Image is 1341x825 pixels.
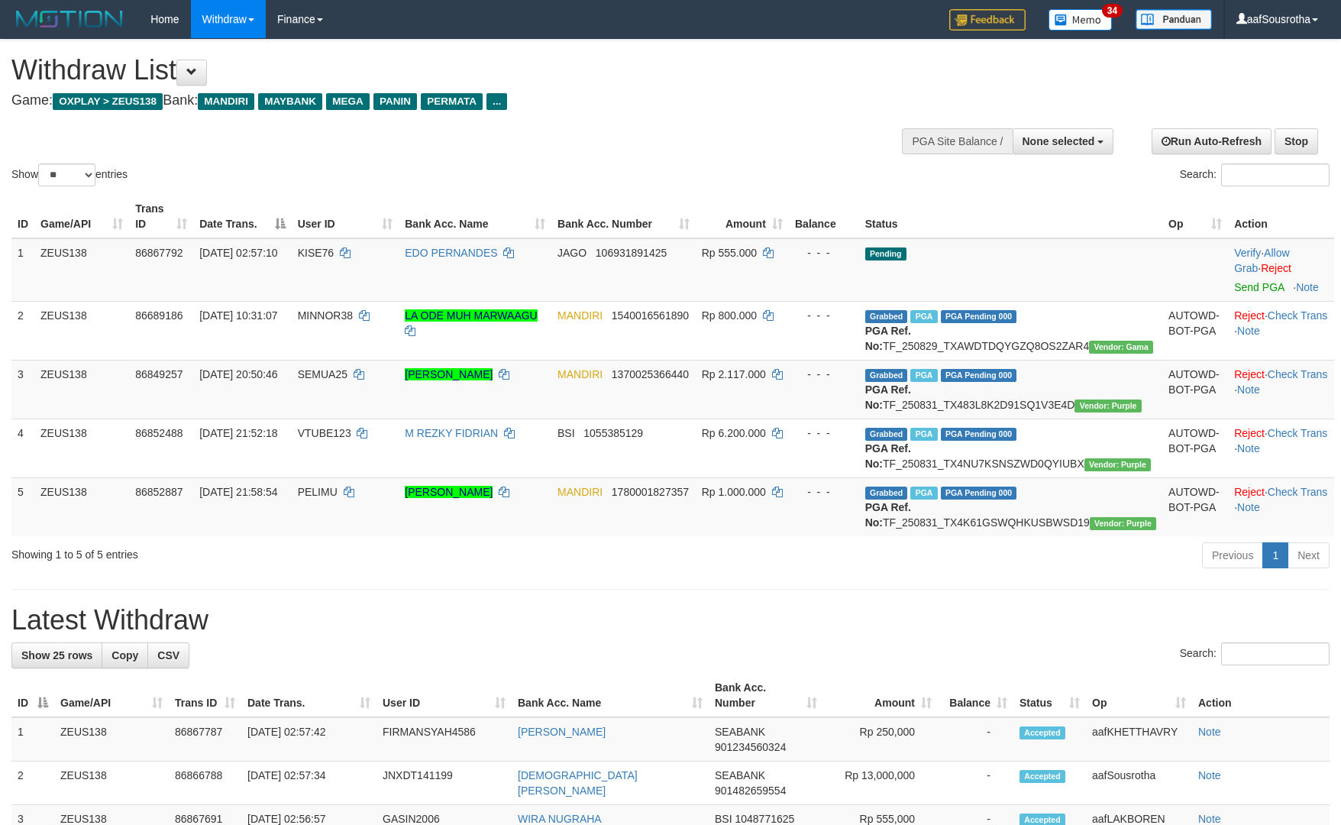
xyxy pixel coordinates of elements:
td: 86866788 [169,762,241,805]
select: Showentries [38,163,95,186]
div: - - - [795,245,853,260]
a: [PERSON_NAME] [405,486,493,498]
a: Reject [1234,368,1265,380]
span: 86867792 [135,247,183,259]
th: Trans ID: activate to sort column ascending [129,195,193,238]
span: PERMATA [421,93,483,110]
th: Balance [789,195,859,238]
td: AUTOWD-BOT-PGA [1162,360,1228,419]
a: WIRA NUGRAHA [518,813,602,825]
span: MAYBANK [258,93,322,110]
span: Copy 1780001827357 to clipboard [612,486,689,498]
td: [DATE] 02:57:42 [241,717,376,762]
h4: Game: Bank: [11,93,879,108]
label: Search: [1180,163,1330,186]
h1: Latest Withdraw [11,605,1330,636]
th: Status [859,195,1162,238]
span: SEABANK [715,726,765,738]
th: Date Trans.: activate to sort column descending [193,195,292,238]
span: [DATE] 02:57:10 [199,247,277,259]
a: Check Trans [1268,486,1328,498]
th: ID: activate to sort column descending [11,674,54,717]
span: VTUBE123 [298,427,351,439]
span: Rp 800.000 [702,309,757,322]
span: [DATE] 20:50:46 [199,368,277,380]
a: Note [1237,325,1260,337]
a: Show 25 rows [11,642,102,668]
td: ZEUS138 [34,301,129,360]
a: Note [1237,501,1260,513]
span: Copy 106931891425 to clipboard [596,247,667,259]
span: [DATE] 21:58:54 [199,486,277,498]
span: 86849257 [135,368,183,380]
th: Bank Acc. Name: activate to sort column ascending [399,195,551,238]
a: Note [1198,769,1221,781]
td: TF_250831_TX483L8K2D91SQ1V3E4D [859,360,1162,419]
span: Vendor URL: https://trx4.1velocity.biz [1084,458,1151,471]
span: Show 25 rows [21,649,92,662]
span: JAGO [557,247,586,259]
div: - - - [795,425,853,441]
th: Status: activate to sort column ascending [1013,674,1086,717]
span: MEGA [326,93,370,110]
span: PGA Pending [941,428,1017,441]
span: PELIMU [298,486,338,498]
span: Vendor URL: https://trx4.1velocity.biz [1090,517,1156,530]
span: Accepted [1019,770,1065,783]
label: Show entries [11,163,128,186]
a: [PERSON_NAME] [405,368,493,380]
td: [DATE] 02:57:34 [241,762,376,805]
td: 3 [11,360,34,419]
td: AUTOWD-BOT-PGA [1162,419,1228,477]
span: MANDIRI [557,368,603,380]
a: Note [1198,813,1221,825]
a: Note [1237,383,1260,396]
span: Grabbed [865,369,908,382]
b: PGA Ref. No: [865,501,911,529]
span: Copy 1048771625 to clipboard [735,813,794,825]
span: Marked by aafsreyleap [910,369,937,382]
span: [DATE] 10:31:07 [199,309,277,322]
th: User ID: activate to sort column ascending [376,674,512,717]
span: Copy 1370025366440 to clipboard [612,368,689,380]
span: Accepted [1019,726,1065,739]
td: ZEUS138 [54,762,169,805]
a: Reject [1261,262,1291,274]
span: MANDIRI [198,93,254,110]
th: User ID: activate to sort column ascending [292,195,399,238]
span: None selected [1023,135,1095,147]
a: Reject [1234,486,1265,498]
span: Marked by aafsolysreylen [910,487,937,500]
th: Op: activate to sort column ascending [1086,674,1192,717]
td: - [938,717,1013,762]
button: None selected [1013,128,1114,154]
div: PGA Site Balance / [902,128,1012,154]
th: Balance: activate to sort column ascending [938,674,1013,717]
b: PGA Ref. No: [865,383,911,411]
td: · · [1228,238,1334,302]
span: Marked by aafsolysreylen [910,428,937,441]
td: 5 [11,477,34,536]
a: [DEMOGRAPHIC_DATA][PERSON_NAME] [518,769,638,797]
span: 86852887 [135,486,183,498]
span: Copy 901482659554 to clipboard [715,785,786,797]
a: Note [1198,726,1221,738]
span: MANDIRI [557,486,603,498]
a: Send PGA [1234,281,1284,293]
span: PGA Pending [941,310,1017,323]
input: Search: [1221,163,1330,186]
span: Grabbed [865,487,908,500]
th: Bank Acc. Name: activate to sort column ascending [512,674,709,717]
img: Feedback.jpg [949,9,1026,31]
td: ZEUS138 [54,717,169,762]
th: Bank Acc. Number: activate to sort column ascending [709,674,823,717]
a: Next [1288,542,1330,568]
span: Grabbed [865,428,908,441]
div: Showing 1 to 5 of 5 entries [11,541,548,562]
th: ID [11,195,34,238]
span: Vendor URL: https://trx31.1velocity.biz [1089,341,1153,354]
th: Amount: activate to sort column ascending [696,195,789,238]
label: Search: [1180,642,1330,665]
span: Copy 1540016561890 to clipboard [612,309,689,322]
div: - - - [795,308,853,323]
